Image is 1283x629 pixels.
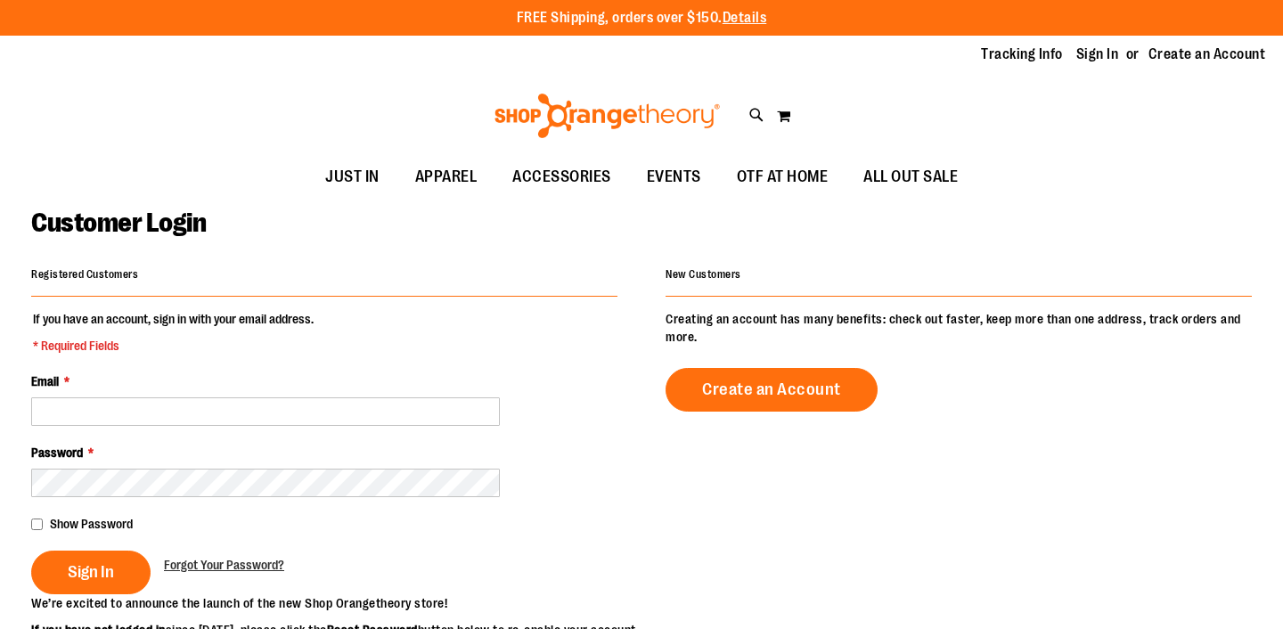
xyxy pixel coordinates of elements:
span: Sign In [68,562,114,582]
button: Sign In [31,551,151,594]
span: * Required Fields [33,337,314,355]
a: Forgot Your Password? [164,556,284,574]
span: ALL OUT SALE [863,157,958,197]
span: Create an Account [702,380,841,399]
legend: If you have an account, sign in with your email address. [31,310,315,355]
a: Create an Account [666,368,878,412]
span: Password [31,445,83,460]
span: OTF AT HOME [737,157,829,197]
span: Email [31,374,59,388]
strong: Registered Customers [31,268,138,281]
a: Tracking Info [981,45,1063,64]
a: Sign In [1076,45,1119,64]
span: JUST IN [325,157,380,197]
strong: New Customers [666,268,741,281]
span: EVENTS [647,157,701,197]
span: APPAREL [415,157,478,197]
span: ACCESSORIES [512,157,611,197]
a: Details [723,10,767,26]
span: Customer Login [31,208,206,238]
p: We’re excited to announce the launch of the new Shop Orangetheory store! [31,594,641,612]
a: Create an Account [1148,45,1266,64]
img: Shop Orangetheory [492,94,723,138]
span: Show Password [50,517,133,531]
p: FREE Shipping, orders over $150. [517,8,767,29]
p: Creating an account has many benefits: check out faster, keep more than one address, track orders... [666,310,1252,346]
span: Forgot Your Password? [164,558,284,572]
